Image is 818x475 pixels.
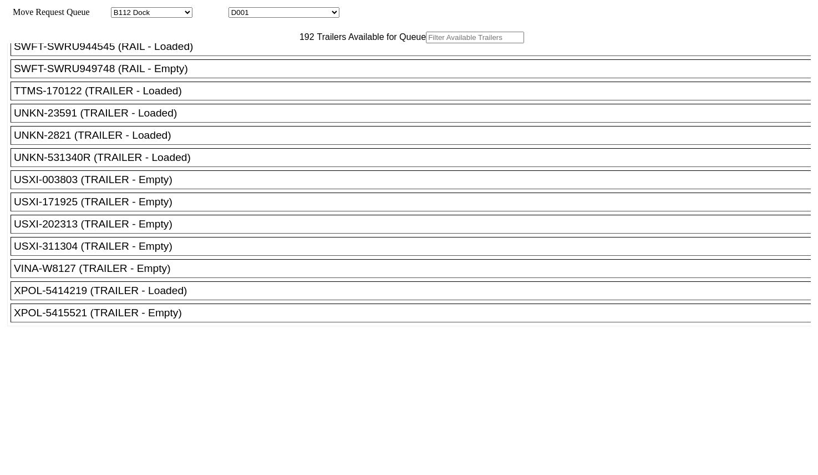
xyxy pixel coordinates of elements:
[14,85,817,97] div: TTMS-170122 (TRAILER - Loaded)
[14,240,817,252] div: USXI-311304 (TRAILER - Empty)
[14,107,817,119] div: UNKN-23591 (TRAILER - Loaded)
[14,285,817,297] div: XPOL-5414219 (TRAILER - Loaded)
[14,129,817,142] div: UNKN-2821 (TRAILER - Loaded)
[195,7,226,17] span: Location
[14,63,817,75] div: SWFT-SWRU949748 (RAIL - Empty)
[14,196,817,208] div: USXI-171925 (TRAILER - Empty)
[426,32,524,43] input: Filter Available Trailers
[14,307,817,319] div: XPOL-5415521 (TRAILER - Empty)
[294,32,314,42] span: 192
[14,218,817,230] div: USXI-202313 (TRAILER - Empty)
[14,41,817,53] div: SWFT-SWRU944545 (RAIL - Loaded)
[7,7,90,17] span: Move Request Queue
[14,262,817,275] div: VINA-W8127 (TRAILER - Empty)
[92,7,109,17] span: Area
[14,151,817,164] div: UNKN-531340R (TRAILER - Loaded)
[314,32,426,42] span: Trailers Available for Queue
[14,174,817,186] div: USXI-003803 (TRAILER - Empty)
